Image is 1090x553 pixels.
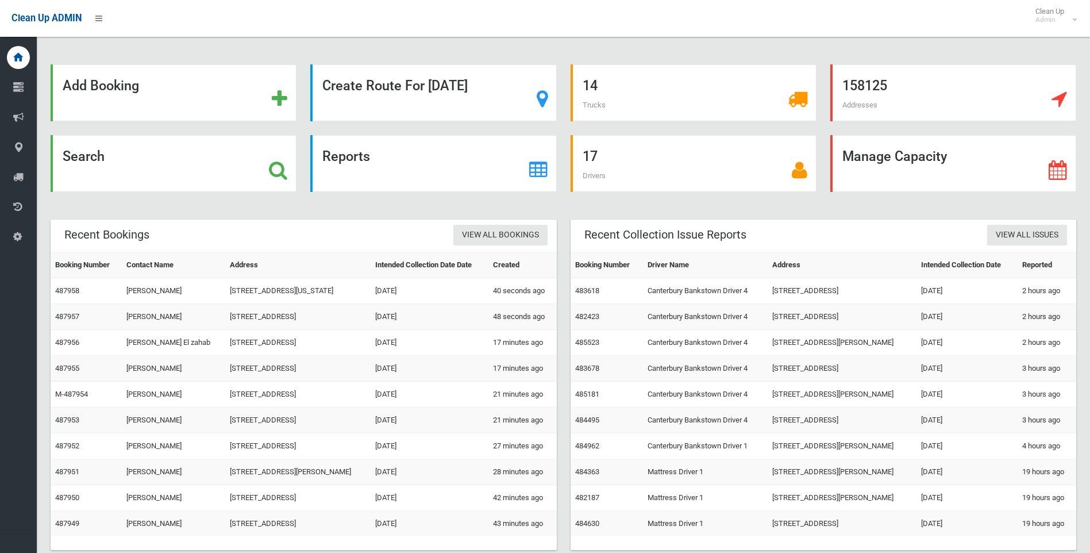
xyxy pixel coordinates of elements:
[225,278,371,304] td: [STREET_ADDRESS][US_STATE]
[488,433,556,459] td: 27 minutes ago
[1018,278,1076,304] td: 2 hours ago
[122,252,226,278] th: Contact Name
[916,433,1018,459] td: [DATE]
[51,135,296,192] a: Search
[55,493,79,502] a: 487950
[768,252,916,278] th: Address
[371,252,488,278] th: Intended Collection Date Date
[122,330,226,356] td: [PERSON_NAME] El zahab
[63,148,105,164] strong: Search
[768,304,916,330] td: [STREET_ADDRESS]
[122,304,226,330] td: [PERSON_NAME]
[322,78,468,94] strong: Create Route For [DATE]
[571,252,644,278] th: Booking Number
[310,135,556,192] a: Reports
[583,148,598,164] strong: 17
[916,511,1018,537] td: [DATE]
[842,78,887,94] strong: 158125
[488,252,556,278] th: Created
[643,433,768,459] td: Canterbury Bankstown Driver 1
[371,433,488,459] td: [DATE]
[575,519,599,528] a: 484630
[488,408,556,433] td: 21 minutes ago
[575,390,599,398] a: 485181
[225,459,371,485] td: [STREET_ADDRESS][PERSON_NAME]
[11,13,82,24] span: Clean Up ADMIN
[371,304,488,330] td: [DATE]
[916,304,1018,330] td: [DATE]
[916,485,1018,511] td: [DATE]
[122,408,226,433] td: [PERSON_NAME]
[916,356,1018,382] td: [DATE]
[768,511,916,537] td: [STREET_ADDRESS]
[916,252,1018,278] th: Intended Collection Date
[575,286,599,295] a: 483618
[643,356,768,382] td: Canterbury Bankstown Driver 4
[488,382,556,408] td: 21 minutes ago
[987,225,1067,246] a: View All Issues
[51,64,296,121] a: Add Booking
[830,64,1076,121] a: 158125 Addresses
[768,433,916,459] td: [STREET_ADDRESS][PERSON_NAME]
[55,312,79,321] a: 487957
[842,148,947,164] strong: Manage Capacity
[643,511,768,537] td: Mattress Driver 1
[453,225,548,246] a: View All Bookings
[225,485,371,511] td: [STREET_ADDRESS]
[583,78,598,94] strong: 14
[1018,485,1076,511] td: 19 hours ago
[122,511,226,537] td: [PERSON_NAME]
[122,382,226,408] td: [PERSON_NAME]
[371,278,488,304] td: [DATE]
[830,135,1076,192] a: Manage Capacity
[51,252,122,278] th: Booking Number
[1035,16,1064,24] small: Admin
[488,278,556,304] td: 40 seconds ago
[1018,459,1076,485] td: 19 hours ago
[768,356,916,382] td: [STREET_ADDRESS]
[122,356,226,382] td: [PERSON_NAME]
[575,416,599,424] a: 484495
[310,64,556,121] a: Create Route For [DATE]
[575,441,599,450] a: 484962
[643,459,768,485] td: Mattress Driver 1
[768,459,916,485] td: [STREET_ADDRESS][PERSON_NAME]
[916,408,1018,433] td: [DATE]
[225,330,371,356] td: [STREET_ADDRESS]
[55,416,79,424] a: 487953
[225,252,371,278] th: Address
[55,286,79,295] a: 487958
[122,433,226,459] td: [PERSON_NAME]
[583,101,606,109] span: Trucks
[225,433,371,459] td: [STREET_ADDRESS]
[575,364,599,372] a: 483678
[371,459,488,485] td: [DATE]
[488,511,556,537] td: 43 minutes ago
[575,493,599,502] a: 482187
[916,382,1018,408] td: [DATE]
[55,364,79,372] a: 487955
[371,382,488,408] td: [DATE]
[225,356,371,382] td: [STREET_ADDRESS]
[571,135,816,192] a: 17 Drivers
[768,330,916,356] td: [STREET_ADDRESS][PERSON_NAME]
[371,511,488,537] td: [DATE]
[225,408,371,433] td: [STREET_ADDRESS]
[643,252,768,278] th: Driver Name
[643,278,768,304] td: Canterbury Bankstown Driver 4
[55,467,79,476] a: 487951
[575,312,599,321] a: 482423
[225,382,371,408] td: [STREET_ADDRESS]
[371,485,488,511] td: [DATE]
[643,330,768,356] td: Canterbury Bankstown Driver 4
[122,278,226,304] td: [PERSON_NAME]
[488,304,556,330] td: 48 seconds ago
[768,408,916,433] td: [STREET_ADDRESS]
[575,338,599,347] a: 485523
[1030,7,1076,24] span: Clean Up
[1018,304,1076,330] td: 2 hours ago
[55,338,79,347] a: 487956
[768,278,916,304] td: [STREET_ADDRESS]
[1018,511,1076,537] td: 19 hours ago
[488,485,556,511] td: 42 minutes ago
